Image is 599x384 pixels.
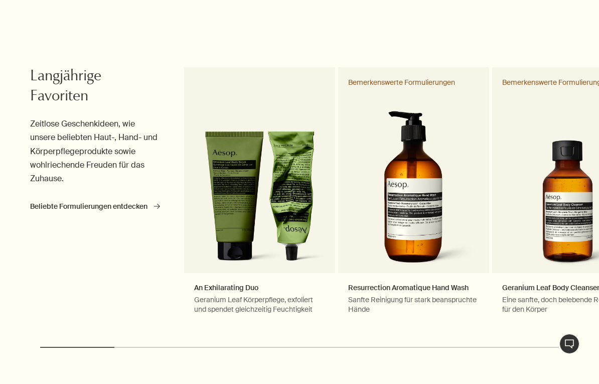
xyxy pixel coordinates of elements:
p: Zeitlose Geschenkideen, wie unsere beliebten Haut-, Hand- und Körperpflegeprodukte sowie wohlriec... [30,117,161,185]
h2: Langjährige Favoriten [30,67,161,107]
a: Resurrection Aromatique Hand WashSanfte Reinigung für stark beanspruchte HändeResurrection Aromat... [338,67,489,334]
a: An Exhilarating DuoGeranium Leaf Körperpflege, exfoliert und spendet gleichzeitig FeuchtigkeitGer... [184,67,335,334]
a: Beliebte Formulierungen entdecken [30,202,160,211]
button: Live-Support Chat [559,334,579,354]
